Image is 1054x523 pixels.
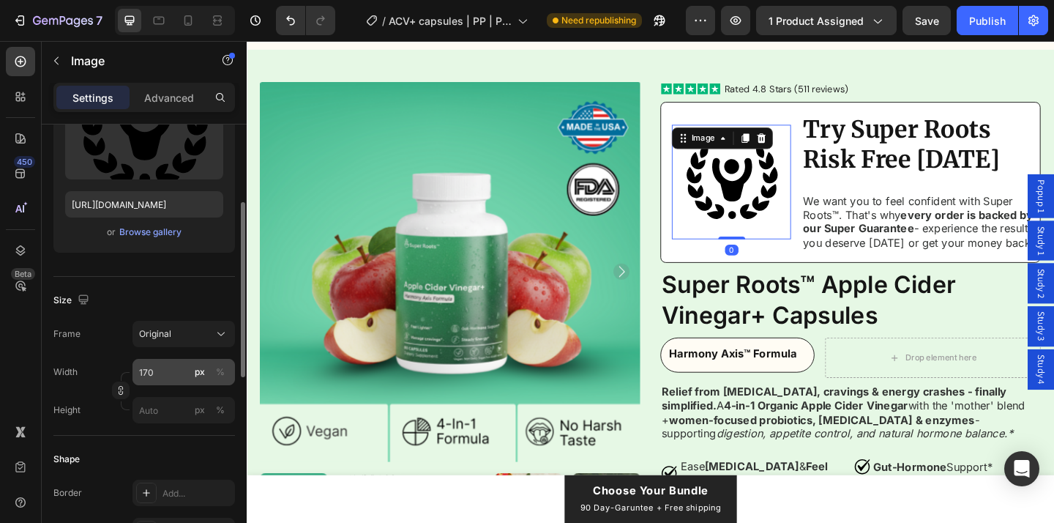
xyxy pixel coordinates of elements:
button: Publish [957,6,1018,35]
span: 1 product assigned [769,13,864,29]
input: px% [132,397,235,423]
div: px [195,366,205,379]
p: Settings [72,90,113,105]
div: 0 [520,222,535,234]
div: Shape [53,453,80,466]
strong: women-focused probiotics, [MEDICAL_DATA] & enzymes [460,405,792,420]
span: Save [915,15,939,27]
input: https://example.com/image.jpg [65,191,223,218]
div: Publish [969,13,1006,29]
span: Study 4 [856,341,871,374]
strong: every order is backed by our Super Guarantee [605,182,856,212]
span: Study 2 [856,248,871,280]
p: We want you to feel confident with Super Roots™. That's why - experience the results you deserve ... [605,167,861,228]
p: Support* [682,456,812,472]
button: 1 product assigned [756,6,897,35]
input: px% [132,359,235,385]
label: Width [53,366,78,379]
div: Border [53,486,82,500]
strong: Gut-Hormone [682,456,762,471]
span: Need republishing [561,14,636,27]
div: Undo/Redo [276,6,335,35]
label: Frame [53,327,81,341]
div: Add... [162,487,231,500]
p: A with the 'mother' blend + - supporting [452,374,862,435]
strong: Choose Your Bundle [376,482,502,497]
div: 450 [14,156,35,168]
div: % [216,404,225,417]
p: Rated 4.8 Stars (511 reviews) [520,46,654,59]
button: Original [132,321,235,347]
span: Ease & * [472,456,632,486]
button: % [191,363,209,381]
img: preview-image [65,87,223,179]
p: 7 [96,12,102,29]
span: ACV+ capsules | PP | PCOS | 1.0 [389,13,512,29]
span: / [382,13,386,29]
span: Study 3 [856,294,871,327]
div: Image [481,100,512,113]
div: Size [53,291,92,311]
iframe: Design area [247,41,1054,523]
div: Beta [11,268,35,280]
strong: 4-in-1 Organic Apple Cider Vinegar [519,390,720,404]
span: or [107,223,116,241]
h1: Super Roots™ Apple Cider Vinegar+ Capsules [450,248,864,317]
div: Open Intercom Messenger [1004,451,1039,486]
button: Save [902,6,951,35]
button: 7 [6,6,109,35]
button: px [212,401,229,419]
div: Drop element here [717,339,794,351]
strong: [MEDICAL_DATA] [498,456,601,470]
strong: Harmony Axis™ Formula [460,333,598,348]
button: Carousel Next Arrow [399,242,416,260]
span: 90 Day-Garuntee + Free shipping [363,502,516,513]
span: Popup 1 [856,151,871,187]
span: Original [139,327,171,341]
span: Study 1 [856,201,871,233]
strong: Feel Lighter [472,456,632,486]
div: px [195,404,205,417]
i: digestion, appetite control, and natural hormone balance.* [511,420,834,434]
label: Height [53,404,81,417]
h2: Try Super Roots Risk Free [DATE] [604,79,863,149]
button: % [191,401,209,419]
p: Image [71,52,195,70]
img: gempages_579472095457575521-db409c6f-84ba-4866-b4d8-cb898a5cbfd9.svg [466,92,590,216]
strong: Relief from [MEDICAL_DATA], cravings & energy crashes - finally simplified. [452,374,827,404]
button: px [212,363,229,381]
div: % [216,366,225,379]
p: Advanced [144,90,194,105]
button: Browse gallery [119,225,182,240]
